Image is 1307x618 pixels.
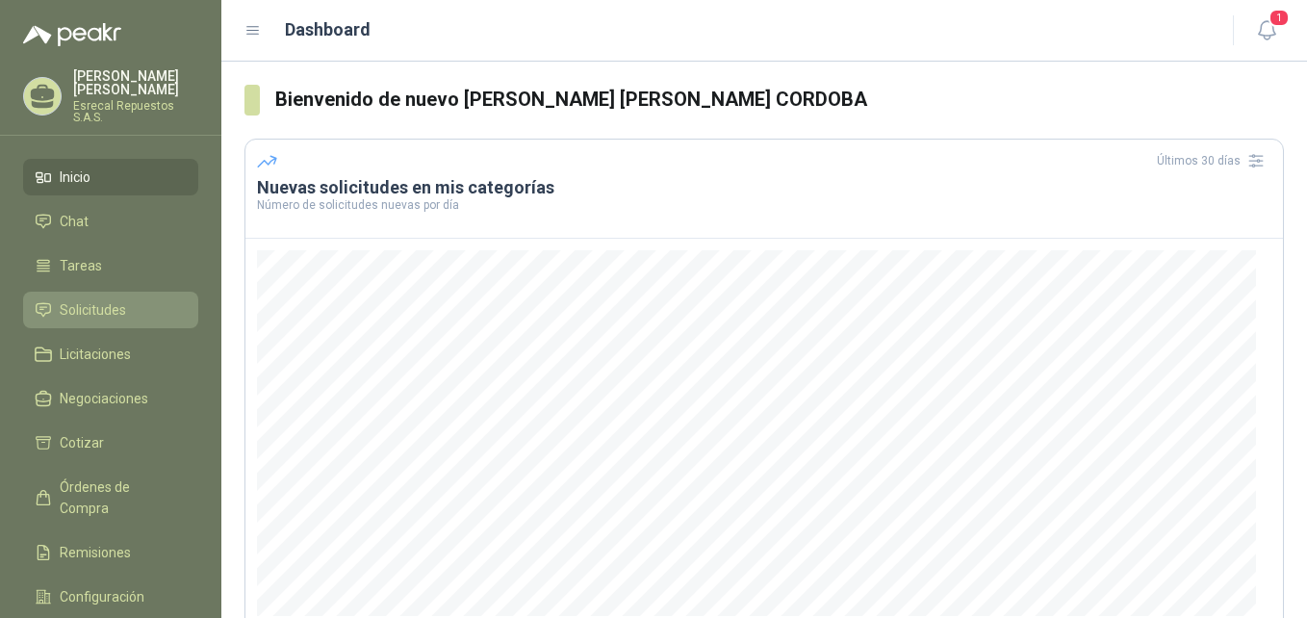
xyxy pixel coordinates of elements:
[1269,9,1290,27] span: 1
[285,16,371,43] h1: Dashboard
[23,23,121,46] img: Logo peakr
[1249,13,1284,48] button: 1
[60,586,144,607] span: Configuración
[23,247,198,284] a: Tareas
[60,344,131,365] span: Licitaciones
[23,292,198,328] a: Solicitudes
[23,469,198,527] a: Órdenes de Compra
[257,199,1271,211] p: Número de solicitudes nuevas por día
[60,167,90,188] span: Inicio
[23,534,198,571] a: Remisiones
[60,388,148,409] span: Negociaciones
[1157,145,1271,176] div: Últimos 30 días
[23,203,198,240] a: Chat
[60,255,102,276] span: Tareas
[73,69,198,96] p: [PERSON_NAME] [PERSON_NAME]
[23,380,198,417] a: Negociaciones
[23,159,198,195] a: Inicio
[60,542,131,563] span: Remisiones
[73,100,198,123] p: Esrecal Repuestos S.A.S.
[23,425,198,461] a: Cotizar
[23,579,198,615] a: Configuración
[23,336,198,373] a: Licitaciones
[60,299,126,321] span: Solicitudes
[257,176,1271,199] h3: Nuevas solicitudes en mis categorías
[60,476,180,519] span: Órdenes de Compra
[275,85,1284,115] h3: Bienvenido de nuevo [PERSON_NAME] [PERSON_NAME] CORDOBA
[60,432,104,453] span: Cotizar
[60,211,89,232] span: Chat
